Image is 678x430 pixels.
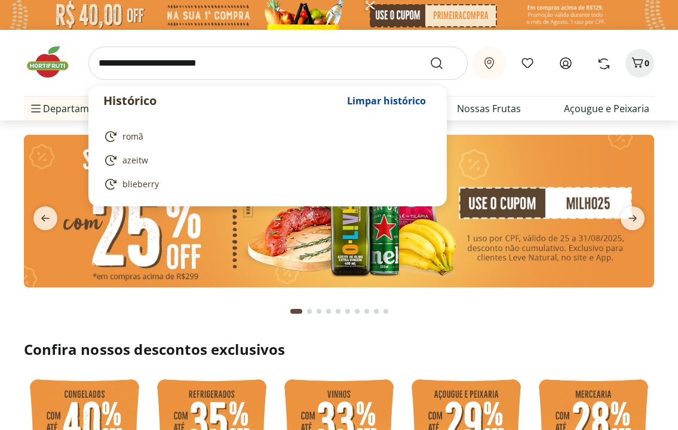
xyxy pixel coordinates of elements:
button: Go to page 9 from fs-carousel [372,297,381,326]
a: Açougue e Peixaria [564,101,649,116]
a: romã [103,129,427,144]
button: Carrinho [625,49,654,78]
span: 0 [645,57,649,69]
button: Go to page 7 from fs-carousel [352,297,362,326]
button: Submit Search [429,56,458,70]
a: azeitw [103,153,427,168]
button: Go to page 5 from fs-carousel [333,297,343,326]
button: Go to page 6 from fs-carousel [343,297,352,326]
button: Go to page 10 from fs-carousel [381,297,391,326]
h2: Confira nossos descontos exclusivos [24,340,654,359]
input: search [88,47,468,80]
button: Go to page 3 from fs-carousel [314,297,324,326]
img: cupom [24,135,654,287]
span: romã [122,131,143,143]
button: Go to page 8 from fs-carousel [362,297,372,326]
span: blieberry [122,178,159,190]
span: Limpar histórico [347,96,426,106]
span: Departamentos [29,94,115,123]
button: next [611,206,654,230]
a: blieberry [103,177,427,191]
img: Hortifruti [24,44,84,80]
button: Current page from fs-carousel [288,297,305,326]
button: Go to page 2 from fs-carousel [305,297,314,326]
a: Nossas Frutas [457,101,521,116]
button: Go to page 4 from fs-carousel [324,297,333,326]
p: Histórico [103,92,341,109]
span: azeitw [122,154,148,166]
button: previous [24,206,67,230]
button: Limpar histórico [341,86,432,115]
button: Menu [29,94,43,123]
